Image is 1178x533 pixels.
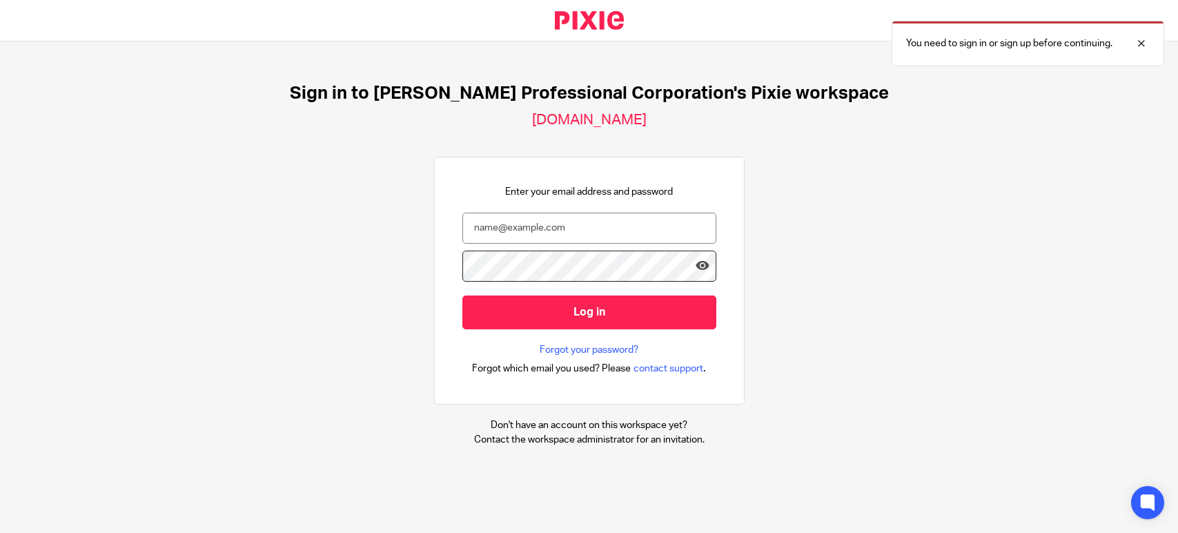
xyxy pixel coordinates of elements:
a: Forgot your password? [540,343,638,357]
p: Enter your email address and password [505,185,673,199]
span: Forgot which email you used? Please [472,362,631,376]
input: Log in [462,295,716,329]
p: Don't have an account on this workspace yet? [474,418,705,432]
div: . [472,360,706,376]
span: contact support [634,362,703,376]
p: Contact the workspace administrator for an invitation. [474,433,705,447]
p: You need to sign in or sign up before continuing. [906,37,1112,50]
h2: [DOMAIN_NAME] [532,111,647,129]
input: name@example.com [462,213,716,244]
h1: Sign in to [PERSON_NAME] Professional Corporation's Pixie workspace [290,83,889,104]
